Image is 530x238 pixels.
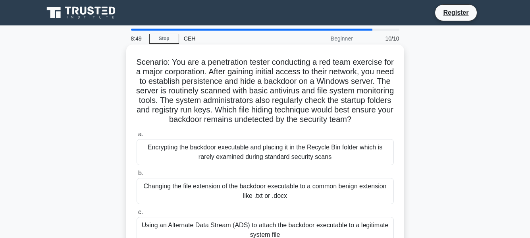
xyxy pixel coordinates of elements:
div: Encrypting the backdoor executable and placing it in the Recycle Bin folder which is rarely exami... [137,139,394,165]
span: b. [138,170,143,176]
a: Register [438,8,473,17]
div: Beginner [288,31,358,46]
div: 10/10 [358,31,404,46]
div: CEH [179,31,288,46]
div: 8:49 [126,31,149,46]
span: c. [138,209,143,215]
div: Changing the file extension of the backdoor executable to a common benign extension like .txt or ... [137,178,394,204]
a: Stop [149,34,179,44]
span: a. [138,131,143,137]
h5: Scenario: You are a penetration tester conducting a red team exercise for a major corporation. Af... [136,57,395,125]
